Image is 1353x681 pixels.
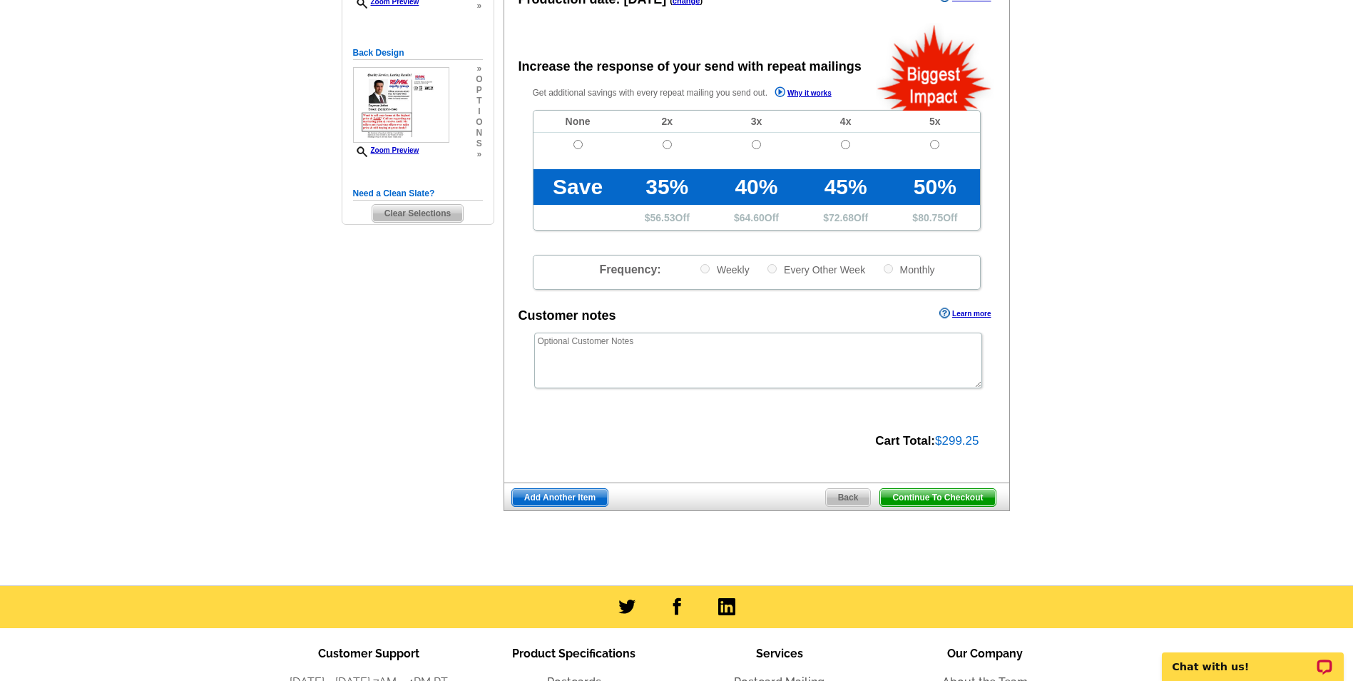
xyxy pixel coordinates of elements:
td: 5x [890,111,979,133]
span: n [476,128,482,138]
img: biggestImpact.png [876,23,994,111]
span: t [476,96,482,106]
span: o [476,117,482,128]
div: Customer notes [519,306,616,326]
a: Zoom Preview [353,146,419,154]
a: Add Another Item [511,488,608,507]
a: Why it works [775,86,832,101]
label: Every Other Week [766,263,865,276]
span: i [476,106,482,117]
span: Product Specifications [512,647,635,660]
span: p [476,85,482,96]
td: 50% [890,169,979,205]
span: Our Company [947,647,1023,660]
strong: Cart Total: [875,434,935,448]
div: Increase the response of your send with repeat mailings [519,57,862,76]
span: » [476,1,482,11]
span: 56.53 [650,212,675,223]
span: $299.25 [935,434,979,448]
span: s [476,138,482,149]
input: Monthly [884,264,893,273]
span: 80.75 [918,212,943,223]
td: 3x [712,111,801,133]
span: 64.60 [740,212,765,223]
p: Get additional savings with every repeat mailing you send out. [533,85,862,101]
span: Services [756,647,803,660]
td: $ Off [712,205,801,230]
span: Frequency: [599,263,660,276]
td: $ Off [623,205,712,230]
input: Every Other Week [767,264,777,273]
h5: Back Design [353,46,483,60]
span: 72.68 [829,212,854,223]
td: $ Off [890,205,979,230]
td: None [533,111,623,133]
span: » [476,149,482,160]
td: Save [533,169,623,205]
iframe: LiveChat chat widget [1153,636,1353,681]
td: 45% [801,169,890,205]
td: 35% [623,169,712,205]
td: 40% [712,169,801,205]
a: Back [825,488,872,507]
span: » [476,64,482,74]
label: Monthly [882,263,935,276]
input: Weekly [700,264,710,273]
img: small-thumb.jpg [353,67,449,143]
span: Customer Support [318,647,419,660]
label: Weekly [699,263,750,276]
span: Continue To Checkout [880,489,995,506]
h5: Need a Clean Slate? [353,187,483,201]
span: Clear Selections [372,205,463,222]
a: Learn more [939,308,991,319]
span: o [476,74,482,85]
td: 4x [801,111,890,133]
td: $ Off [801,205,890,230]
span: Back [826,489,871,506]
td: 2x [623,111,712,133]
span: Add Another Item [512,489,608,506]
